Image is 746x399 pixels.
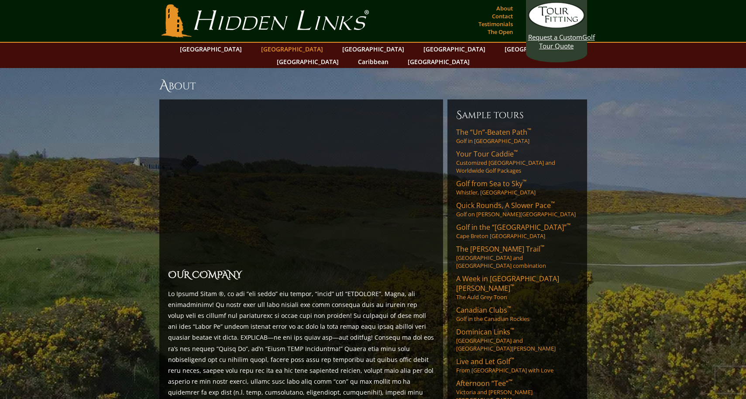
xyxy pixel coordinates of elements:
a: Live and Let Golf™From [GEOGRAPHIC_DATA] with Love [456,357,578,374]
h1: About [159,77,587,94]
sup: ™ [551,200,555,207]
span: Quick Rounds, A Slower Pace [456,201,555,210]
a: [GEOGRAPHIC_DATA] [175,43,246,55]
sup: ™ [507,304,511,312]
a: Caribbean [354,55,393,68]
a: [GEOGRAPHIC_DATA] [403,55,474,68]
sup: ™ [509,378,512,385]
sup: ™ [567,222,571,229]
sup: ™ [510,283,514,290]
iframe: Why-Sir-Nick-joined-Hidden-Links [168,113,434,263]
a: The [PERSON_NAME] Trail™[GEOGRAPHIC_DATA] and [GEOGRAPHIC_DATA] combination [456,244,578,269]
a: The Open [485,26,515,38]
a: A Week in [GEOGRAPHIC_DATA][PERSON_NAME]™The Auld Grey Toon [456,274,578,301]
span: Request a Custom [528,33,582,41]
a: Golf from Sea to Sky™Whistler, [GEOGRAPHIC_DATA] [456,179,578,196]
sup: ™ [540,243,544,251]
span: The [PERSON_NAME] Trail [456,244,544,254]
span: Dominican Links [456,327,514,337]
a: Canadian Clubs™Golf in the Canadian Rockies [456,305,578,323]
sup: ™ [527,126,531,134]
a: The “Un”-Beaten Path™Golf in [GEOGRAPHIC_DATA] [456,127,578,145]
span: Live and Let Golf [456,357,514,366]
h6: Sample Tours [456,108,578,122]
sup: ™ [514,148,518,156]
span: Golf in the “[GEOGRAPHIC_DATA]” [456,222,571,232]
h2: OUR COMPANY [168,268,434,283]
a: [GEOGRAPHIC_DATA] [419,43,490,55]
a: Contact [490,10,515,22]
span: Your Tour Caddie [456,149,518,159]
a: [GEOGRAPHIC_DATA] [272,55,343,68]
span: Afternoon “Tee” [456,379,512,388]
a: [GEOGRAPHIC_DATA] [257,43,327,55]
a: [GEOGRAPHIC_DATA] [500,43,571,55]
span: Canadian Clubs [456,305,511,315]
sup: ™ [523,178,526,185]
a: Your Tour Caddie™Customized [GEOGRAPHIC_DATA] and Worldwide Golf Packages [456,149,578,174]
a: Dominican Links™[GEOGRAPHIC_DATA] and [GEOGRAPHIC_DATA][PERSON_NAME] [456,327,578,352]
a: [GEOGRAPHIC_DATA] [338,43,409,55]
a: About [494,2,515,14]
a: Request a CustomGolf Tour Quote [528,2,585,50]
a: Quick Rounds, A Slower Pace™Golf on [PERSON_NAME][GEOGRAPHIC_DATA] [456,201,578,218]
sup: ™ [510,356,514,363]
a: Golf in the “[GEOGRAPHIC_DATA]”™Cape Breton [GEOGRAPHIC_DATA] [456,222,578,240]
span: Golf from Sea to Sky [456,179,526,188]
span: A Week in [GEOGRAPHIC_DATA][PERSON_NAME] [456,274,559,293]
span: The “Un”-Beaten Path [456,127,531,137]
sup: ™ [510,326,514,334]
a: Testimonials [476,18,515,30]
